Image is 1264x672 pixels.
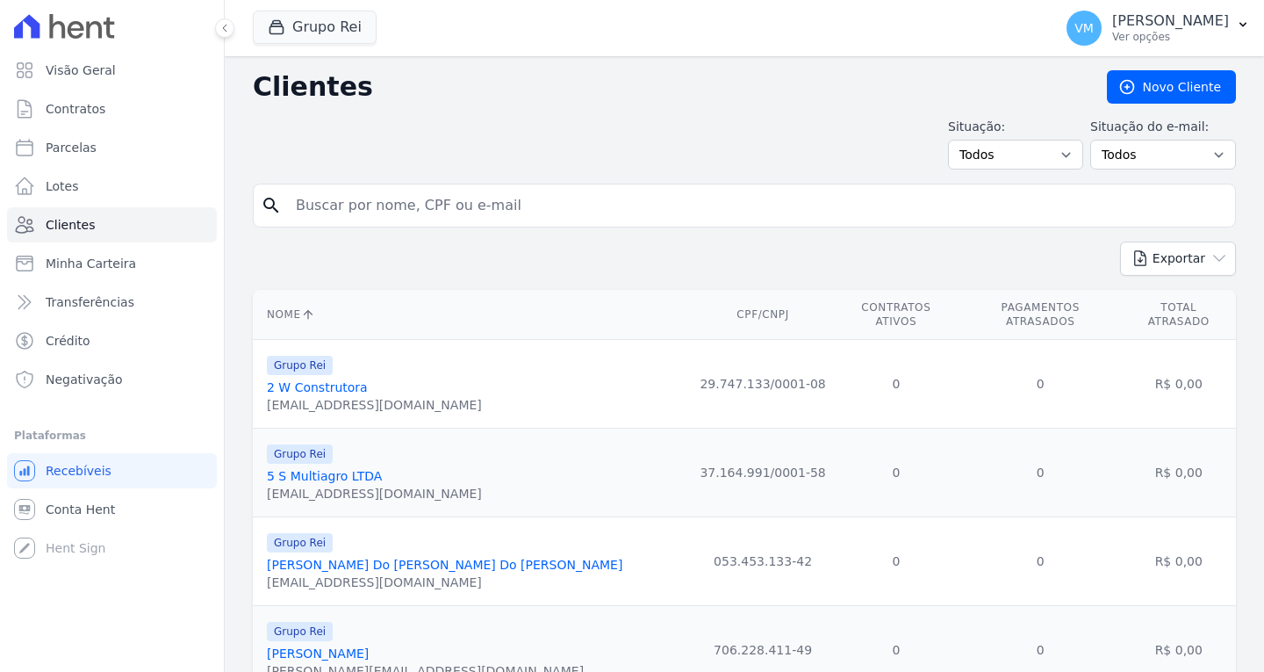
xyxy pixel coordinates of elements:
span: Contratos [46,100,105,118]
a: Parcelas [7,130,217,165]
a: Clientes [7,207,217,242]
span: Conta Hent [46,501,115,518]
th: Contratos Ativos [833,290,959,340]
a: Lotes [7,169,217,204]
td: 37.164.991/0001-58 [693,429,832,517]
th: Total Atrasado [1122,290,1236,340]
span: Crédito [46,332,90,350]
button: Grupo Rei [253,11,377,44]
a: Visão Geral [7,53,217,88]
input: Buscar por nome, CPF ou e-mail [285,188,1228,223]
span: Transferências [46,293,134,311]
th: Nome [253,290,693,340]
a: Conta Hent [7,492,217,527]
button: VM [PERSON_NAME] Ver opções [1052,4,1264,53]
div: [EMAIL_ADDRESS][DOMAIN_NAME] [267,396,482,414]
span: Parcelas [46,139,97,156]
i: search [261,195,282,216]
td: R$ 0,00 [1122,340,1236,429]
a: [PERSON_NAME] Do [PERSON_NAME] Do [PERSON_NAME] [267,558,622,572]
button: Exportar [1120,242,1236,276]
span: Minha Carteira [46,255,136,272]
a: 2 W Construtora [267,380,368,394]
a: Negativação [7,362,217,397]
a: [PERSON_NAME] [267,647,369,661]
span: Grupo Rei [267,622,333,641]
a: Crédito [7,323,217,358]
label: Situação: [948,118,1083,136]
span: Clientes [46,216,95,234]
div: [EMAIL_ADDRESS][DOMAIN_NAME] [267,574,622,591]
span: VM [1074,22,1094,34]
p: Ver opções [1112,30,1229,44]
h2: Clientes [253,71,1079,103]
p: [PERSON_NAME] [1112,12,1229,30]
span: Negativação [46,371,123,388]
td: R$ 0,00 [1122,429,1236,517]
th: CPF/CNPJ [693,290,832,340]
a: Recebíveis [7,453,217,488]
span: Visão Geral [46,61,116,79]
td: 053.453.133-42 [693,517,832,606]
td: R$ 0,00 [1122,517,1236,606]
div: [EMAIL_ADDRESS][DOMAIN_NAME] [267,485,482,502]
a: Minha Carteira [7,246,217,281]
span: Grupo Rei [267,533,333,553]
th: Pagamentos Atrasados [959,290,1122,340]
td: 0 [959,429,1122,517]
a: Contratos [7,91,217,126]
a: 5 S Multiagro LTDA [267,469,382,483]
span: Lotes [46,177,79,195]
span: Grupo Rei [267,356,333,375]
a: Novo Cliente [1107,70,1236,104]
td: 29.747.133/0001-08 [693,340,832,429]
td: 0 [833,340,959,429]
span: Recebíveis [46,462,111,480]
td: 0 [959,517,1122,606]
span: Grupo Rei [267,444,333,464]
a: Transferências [7,285,217,320]
td: 0 [833,429,959,517]
label: Situação do e-mail: [1090,118,1236,136]
td: 0 [833,517,959,606]
div: Plataformas [14,425,210,446]
td: 0 [959,340,1122,429]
